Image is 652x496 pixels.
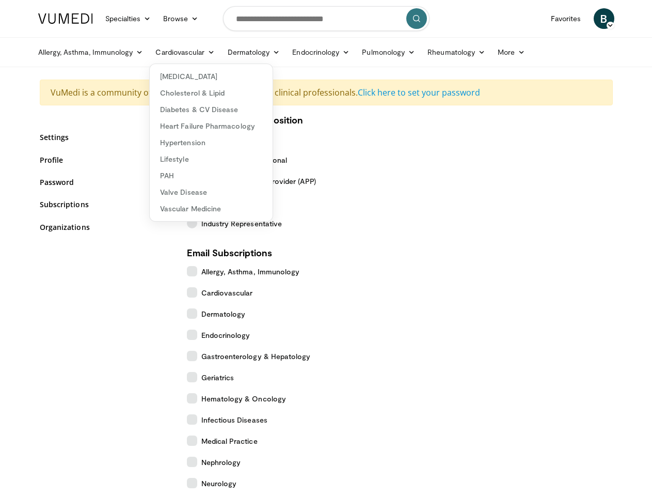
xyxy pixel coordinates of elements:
a: Hypertension [150,134,273,151]
a: Pulmonology [356,42,421,63]
a: Specialties [99,8,157,29]
span: Hematology & Oncology [201,393,286,404]
a: Valve Disease [150,184,273,200]
span: Dermatology [201,308,246,319]
a: Vascular Medicine [150,200,273,217]
a: Click here to set your password [358,87,480,98]
a: B [594,8,614,29]
a: Profile [40,154,171,165]
strong: Email Subscriptions [187,247,272,258]
span: Nephrology [201,457,241,468]
span: Gastroenterology & Hepatology [201,351,311,362]
input: Search topics, interventions [223,6,430,31]
div: VuMedi is a community of physicians, dentists, and other clinical professionals. [40,80,613,105]
a: Organizations [40,222,171,233]
a: [MEDICAL_DATA] [150,68,273,85]
a: More [491,42,531,63]
span: Cardiovascular [201,287,253,298]
a: Subscriptions [40,199,171,210]
span: Infectious Diseases [201,414,267,425]
a: Settings [40,132,171,143]
a: Diabetes & CV Disease [150,101,273,118]
a: Password [40,177,171,188]
span: Medical Practice [201,436,258,446]
span: Geriatrics [201,372,234,383]
a: Cardiovascular [149,42,221,63]
img: VuMedi Logo [38,13,93,24]
a: Allergy, Asthma, Immunology [32,42,150,63]
span: Neurology [201,478,237,489]
a: Endocrinology [286,42,356,63]
a: Cholesterol & Lipid [150,85,273,101]
a: Dermatology [221,42,287,63]
a: Heart Failure Pharmacology [150,118,273,134]
a: Rheumatology [421,42,491,63]
a: Favorites [545,8,587,29]
span: Allergy, Asthma, Immunology [201,266,300,277]
a: PAH [150,167,273,184]
span: Industry Representative [201,218,282,229]
a: Browse [157,8,204,29]
span: Endocrinology [201,330,250,340]
a: Lifestyle [150,151,273,167]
